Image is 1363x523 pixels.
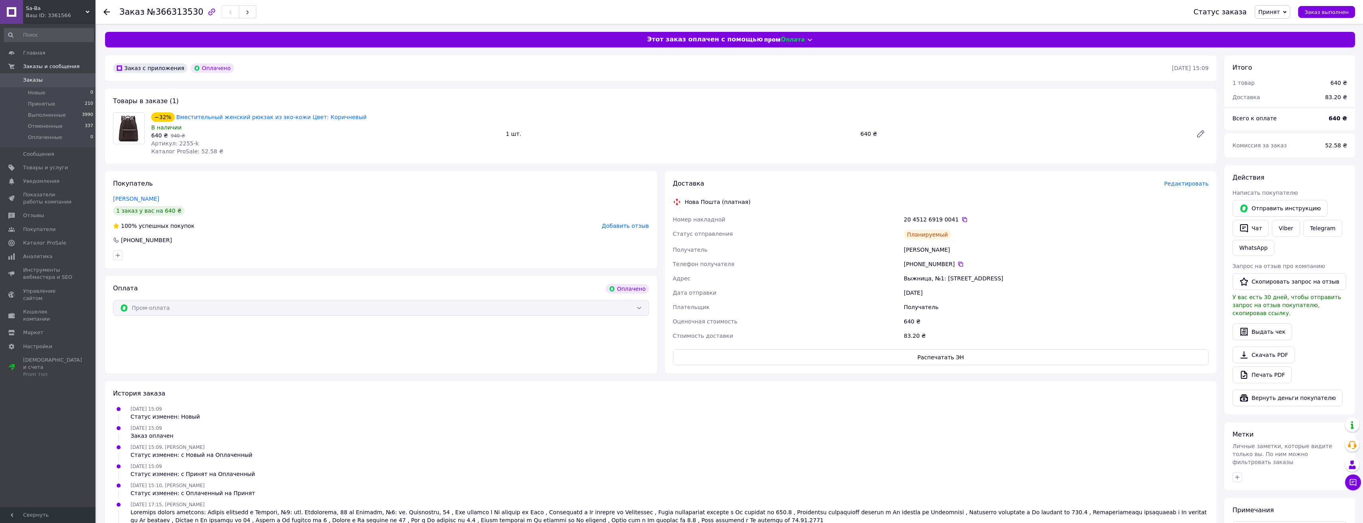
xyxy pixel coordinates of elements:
span: [DATE] 15:10, [PERSON_NAME] [131,483,205,488]
span: №366313530 [147,7,203,17]
span: 1 товар [1232,80,1255,86]
span: Примечания [1232,506,1274,514]
button: Вернуть деньги покупателю [1232,390,1343,406]
div: Вернуться назад [103,8,110,16]
span: Покупатель [113,180,153,187]
div: Нова Пошта (платная) [683,198,753,206]
span: Добавить отзыв [602,223,649,229]
span: Выполненные [28,112,66,119]
div: Планируемый [904,230,951,239]
div: Получатель [902,300,1210,314]
button: Распечатать ЭН [673,349,1209,365]
a: Печать PDF [1232,366,1292,383]
div: 640 ₴ [1330,79,1347,87]
span: Показатели работы компании [23,191,74,206]
div: Статус изменен: с Новый на Оплаченный [131,451,252,459]
button: Скопировать запрос на отзыв [1232,273,1346,290]
a: Скачать PDF [1232,347,1295,363]
time: [DATE] 15:09 [1172,65,1209,71]
span: Действия [1232,174,1264,181]
span: У вас есть 30 дней, чтобы отправить запрос на отзыв покупателю, скопировав ссылку. [1232,294,1341,316]
span: Настройки [23,343,52,350]
a: WhatsApp [1232,240,1274,256]
span: 3990 [82,112,93,119]
div: [PERSON_NAME] [902,243,1210,257]
span: Каталог ProSale [23,239,66,247]
span: Доставка [673,180,704,187]
button: Чат [1232,220,1269,237]
span: 0 [90,134,93,141]
span: Заказы [23,76,43,84]
span: Комиссия за заказ [1232,142,1287,149]
div: Оплачено [191,63,234,73]
span: [DATE] 15:09 [131,425,162,431]
div: 1 шт. [503,128,857,139]
span: Управление сайтом [23,288,74,302]
span: Личные заметки, которые видите только вы. По ним можно фильтровать заказы [1232,443,1332,465]
div: 83.20 ₴ [902,329,1210,343]
span: Главная [23,49,45,57]
div: [DATE] [902,286,1210,300]
span: Метки [1232,431,1254,438]
span: Всего к оплате [1232,115,1277,121]
span: Номер накладной [673,216,725,223]
span: [DATE] 17:15, [PERSON_NAME] [131,502,205,507]
span: [DEMOGRAPHIC_DATA] и счета [23,357,82,378]
div: 83.20 ₴ [1320,88,1352,106]
div: успешных покупок [113,222,195,230]
span: Sa-Ba [26,5,86,12]
button: Заказ выполнен [1298,6,1355,18]
span: В наличии [151,124,181,131]
span: 52.58 ₴ [1325,142,1347,149]
span: Оплаченные [28,134,62,141]
div: Ваш ID: 3361566 [26,12,96,19]
span: Артикул: 2255-k [151,140,199,147]
span: Отзывы [23,212,44,219]
span: 0 [90,89,93,96]
span: Адрес [673,275,690,282]
span: 640 ₴ [151,132,168,139]
button: Отправить инструкцию [1232,200,1328,217]
b: 640 ₴ [1329,115,1347,121]
span: Товары и услуги [23,164,68,171]
span: Получатель [673,247,708,253]
div: 640 ₴ [857,128,1189,139]
span: Уведомления [23,178,59,185]
a: [PERSON_NAME] [113,196,159,202]
span: Заказы и сообщения [23,63,80,70]
img: Вместительный женский рюкзак из эко-кожи Цвет: Коричневый [113,113,144,144]
span: Доставка [1232,94,1260,100]
span: Маркет [23,329,43,336]
div: Статус изменен: с Принят на Оплаченный [131,470,255,478]
span: Сообщения [23,151,54,158]
div: 640 ₴ [902,314,1210,329]
div: [PHONE_NUMBER] [120,236,173,244]
span: Запрос на отзыв про компанию [1232,263,1325,269]
span: Плательщик [673,304,710,310]
span: 940 ₴ [171,133,185,139]
button: Выдать чек [1232,323,1292,340]
span: Принятые [28,100,55,108]
span: Товары в заказе (1) [113,97,179,105]
a: Viber [1272,220,1300,237]
span: Заказ [119,7,144,17]
div: Статус изменен: Новый [131,413,200,421]
span: Инструменты вебмастера и SEO [23,266,74,281]
span: Итого [1232,64,1252,71]
div: Оплачено [606,284,649,294]
span: Каталог ProSale: 52.58 ₴ [151,148,223,155]
span: Кошелек компании [23,308,74,323]
a: Telegram [1303,220,1342,237]
div: Статус заказа [1193,8,1247,16]
span: Принят [1258,9,1280,15]
span: Стоимость доставки [673,333,733,339]
span: Оценочная стоимость [673,318,738,325]
div: Статус изменен: с Оплаченный на Принят [131,489,255,497]
span: Написать покупателю [1232,190,1298,196]
span: Новые [28,89,45,96]
span: Аналитика [23,253,53,260]
div: Prom топ [23,371,82,378]
span: Телефон получателя [673,261,735,267]
span: 100% [121,223,137,229]
span: [DATE] 15:09, [PERSON_NAME] [131,445,205,450]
